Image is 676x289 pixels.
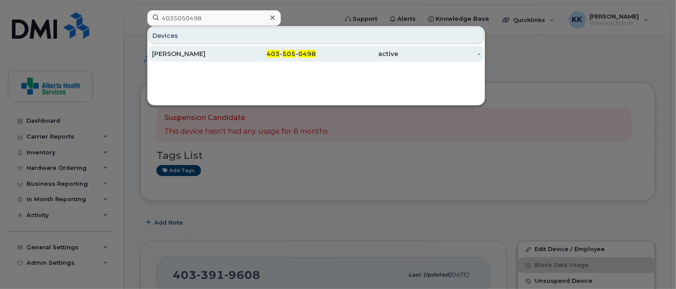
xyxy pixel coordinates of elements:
div: - [398,49,480,58]
div: [PERSON_NAME] [152,49,234,58]
div: Devices [148,27,484,44]
div: - - [234,49,316,58]
span: 0498 [299,50,316,58]
div: active [316,49,399,58]
a: [PERSON_NAME]403-505-0498active- [148,46,484,62]
span: 403 [267,50,280,58]
span: 505 [283,50,296,58]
